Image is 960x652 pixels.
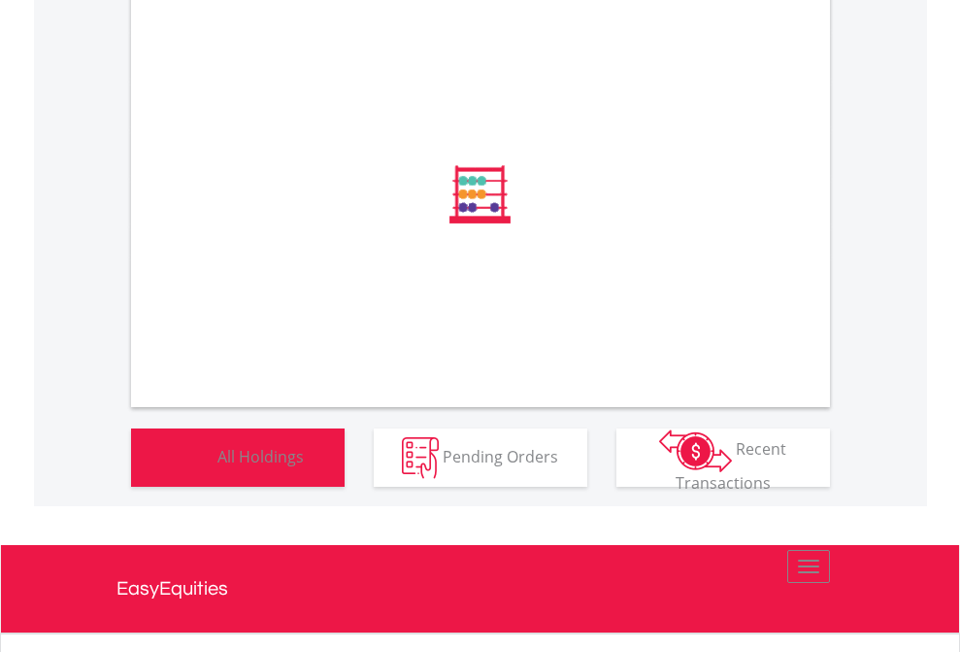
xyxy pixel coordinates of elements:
[374,429,587,487] button: Pending Orders
[116,545,844,633] a: EasyEquities
[402,437,439,479] img: pending_instructions-wht.png
[659,429,732,472] img: transactions-zar-wht.png
[443,445,558,466] span: Pending Orders
[616,429,830,487] button: Recent Transactions
[131,429,345,487] button: All Holdings
[172,437,214,479] img: holdings-wht.png
[217,445,304,466] span: All Holdings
